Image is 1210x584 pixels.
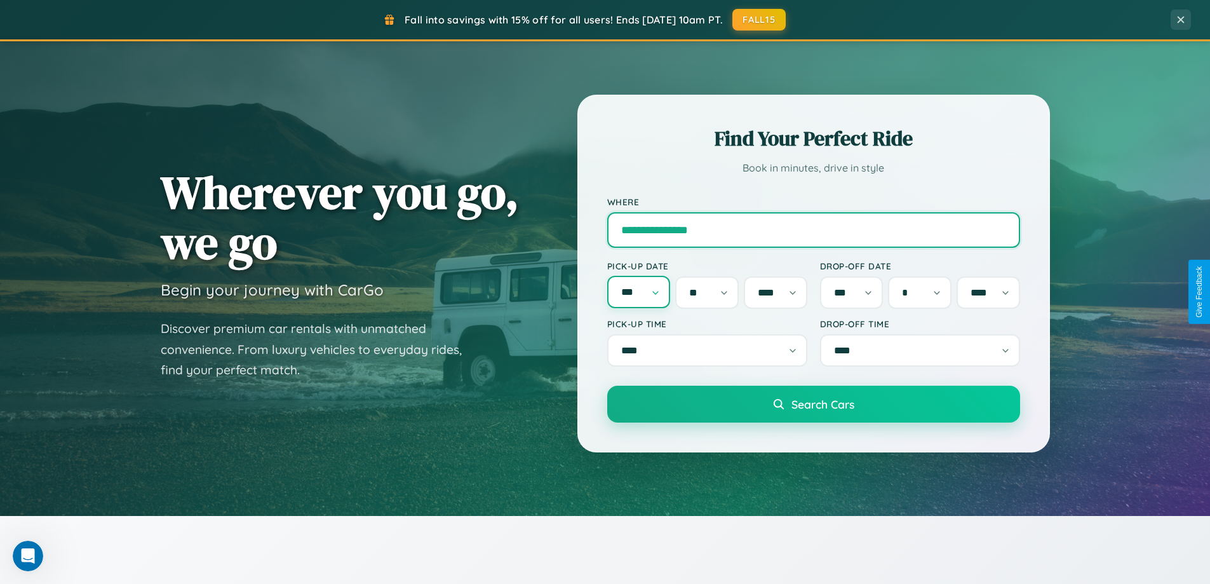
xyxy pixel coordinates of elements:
[607,261,807,271] label: Pick-up Date
[161,280,384,299] h3: Begin your journey with CarGo
[607,386,1020,423] button: Search Cars
[1195,266,1204,318] div: Give Feedback
[161,167,519,268] h1: Wherever you go, we go
[161,318,478,381] p: Discover premium car rentals with unmatched convenience. From luxury vehicles to everyday rides, ...
[820,261,1020,271] label: Drop-off Date
[13,541,43,571] iframe: Intercom live chat
[607,196,1020,207] label: Where
[405,13,723,26] span: Fall into savings with 15% off for all users! Ends [DATE] 10am PT.
[607,125,1020,153] h2: Find Your Perfect Ride
[791,397,854,411] span: Search Cars
[607,159,1020,177] p: Book in minutes, drive in style
[732,9,786,31] button: FALL15
[607,318,807,329] label: Pick-up Time
[820,318,1020,329] label: Drop-off Time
